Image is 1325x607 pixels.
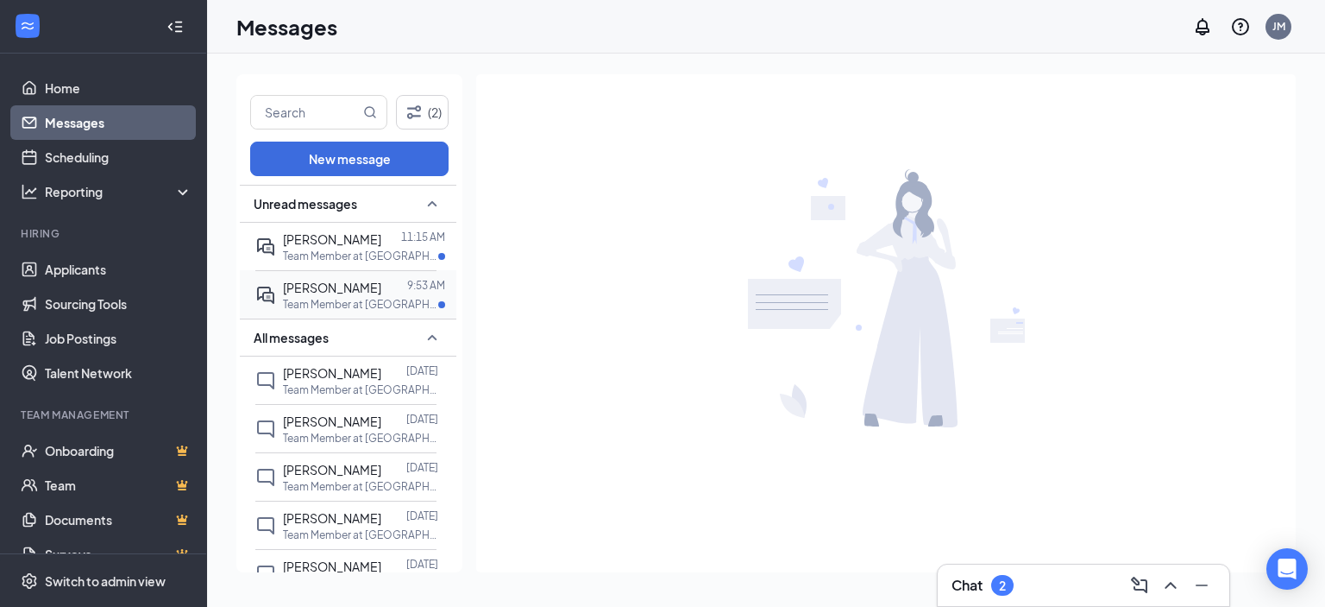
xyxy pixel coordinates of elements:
[45,71,192,105] a: Home
[406,557,438,572] p: [DATE]
[236,12,337,41] h1: Messages
[255,237,276,257] svg: ActiveDoubleChat
[422,327,443,348] svg: SmallChevronUp
[283,528,438,542] p: Team Member at [GEOGRAPHIC_DATA]
[406,509,438,523] p: [DATE]
[21,408,189,422] div: Team Management
[283,479,438,494] p: Team Member at [GEOGRAPHIC_DATA]
[283,280,381,295] span: [PERSON_NAME]
[1191,575,1212,596] svg: Minimize
[422,193,443,214] svg: SmallChevronUp
[45,105,192,140] a: Messages
[283,365,381,381] span: [PERSON_NAME]
[1266,548,1308,590] div: Open Intercom Messenger
[45,356,192,390] a: Talent Network
[21,226,189,241] div: Hiring
[363,105,377,119] svg: MagnifyingGlass
[45,321,192,356] a: Job Postings
[255,564,276,585] svg: ChatInactive
[45,140,192,174] a: Scheduling
[283,462,381,477] span: [PERSON_NAME]
[407,278,445,293] p: 9:53 AM
[283,383,438,397] p: Team Member at [GEOGRAPHIC_DATA]
[406,364,438,378] p: [DATE]
[255,515,276,536] svg: ChatInactive
[1230,16,1251,37] svg: QuestionInfo
[283,231,381,247] span: [PERSON_NAME]
[45,468,192,503] a: TeamCrown
[1188,572,1215,599] button: Minimize
[45,572,166,590] div: Switch to admin view
[21,572,38,590] svg: Settings
[283,414,381,429] span: [PERSON_NAME]
[1272,19,1285,34] div: JM
[254,195,357,212] span: Unread messages
[283,510,381,526] span: [PERSON_NAME]
[406,460,438,475] p: [DATE]
[999,579,1006,593] div: 2
[19,17,36,35] svg: WorkstreamLogo
[283,559,381,574] span: [PERSON_NAME]
[1157,572,1184,599] button: ChevronUp
[951,576,983,595] h3: Chat
[254,329,329,346] span: All messages
[166,18,184,35] svg: Collapse
[45,503,192,537] a: DocumentsCrown
[255,467,276,488] svg: ChatInactive
[45,287,192,321] a: Sourcing Tools
[283,297,438,312] p: Team Member at [GEOGRAPHIC_DATA]
[45,252,192,287] a: Applicants
[45,183,193,200] div: Reporting
[255,285,276,306] svg: ActiveDoubleChat
[45,433,192,468] a: OnboardingCrown
[250,142,449,176] button: New message
[21,183,38,200] svg: Analysis
[1160,575,1181,596] svg: ChevronUp
[251,96,360,129] input: Search
[1129,575,1150,596] svg: ComposeMessage
[396,95,449,130] button: Filter (2)
[283,249,438,263] p: Team Member at [GEOGRAPHIC_DATA]
[255,370,276,391] svg: ChatInactive
[401,230,445,244] p: 11:15 AM
[404,102,424,123] svg: Filter
[1192,16,1213,37] svg: Notifications
[45,537,192,572] a: SurveysCrown
[255,419,276,439] svg: ChatInactive
[1126,572,1153,599] button: ComposeMessage
[283,431,438,446] p: Team Member at [GEOGRAPHIC_DATA]
[406,412,438,427] p: [DATE]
